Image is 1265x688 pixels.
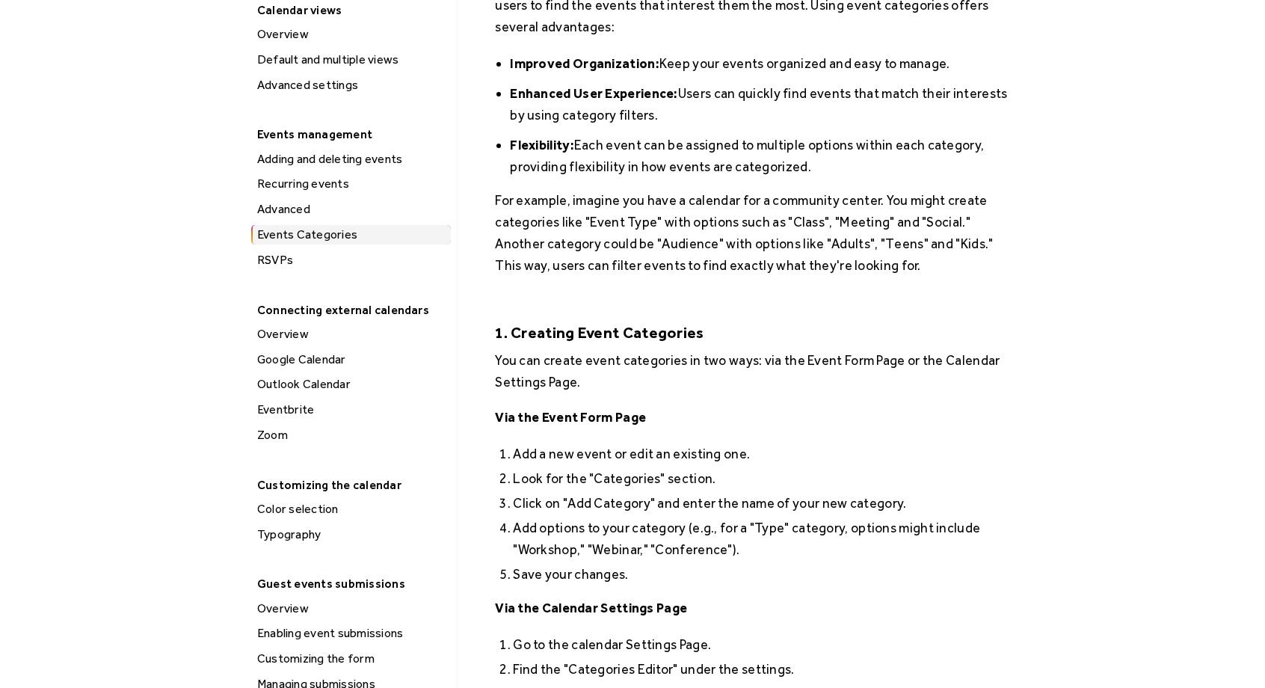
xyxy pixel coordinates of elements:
div: Customizing the form [253,649,451,669]
a: Enabling event submissions [251,624,451,643]
li: Look for the "Categories" section. [513,467,1015,489]
p: You can create event categories in two ways: via the Event Form Page or the Calendar Settings Page. [495,349,1015,393]
strong: Via the Event Form Page [495,409,646,425]
div: Overview [253,25,451,44]
a: Eventbrite [251,400,451,420]
li: Find the "Categories Editor" under the settings. [513,658,1015,680]
div: Guest events submissions [250,572,449,595]
div: Typography [253,525,451,544]
div: Default and multiple views [253,50,451,70]
div: Connecting external calendars [250,298,449,322]
a: Typography [251,525,451,544]
div: Enabling event submissions [253,624,451,643]
a: Google Calendar [251,350,451,369]
div: Adding and deleting events [253,150,451,169]
div: Google Calendar [253,350,451,369]
li: Go to the calendar Settings Page. [513,633,1015,655]
li: Users can quickly find events that match their interests by using category filters. [510,82,1015,126]
p: For example, imagine you have a calendar for a community center. You might create categories like... [495,189,1015,298]
a: Overview [251,25,451,44]
div: Color selection [253,500,451,519]
div: RSVPs [253,251,451,270]
a: Adding and deleting events [251,150,451,169]
li: Add a new event or edit an existing one. [513,443,1015,464]
a: Outlook Calendar [251,375,451,394]
li: Save your changes. [513,563,1015,585]
strong: Via the Calendar Settings Page [495,600,687,615]
a: Overview [251,325,451,344]
div: Eventbrite [253,400,451,420]
div: Customizing the calendar [250,473,449,497]
a: Recurring events [251,174,451,194]
div: Outlook Calendar [253,375,451,394]
strong: Enhanced User Experience: [510,85,678,101]
a: Overview [251,599,451,618]
div: Overview [253,325,451,344]
div: Events Categories [253,225,451,245]
a: Color selection [251,500,451,519]
a: RSVPs [251,251,451,270]
div: Recurring events [253,174,451,194]
a: Advanced [251,200,451,219]
div: Events management [250,123,449,146]
li: Add options to your category (e.g., for a "Type" category, options might include "Workshop," "Web... [513,517,1015,560]
a: Zoom [251,426,451,445]
a: Default and multiple views [251,50,451,70]
a: Advanced settings [251,76,451,95]
li: Each event can be assigned to multiple options within each category, providing flexibility in how... [510,134,1015,177]
li: Click on "Add Category" and enter the name of your new category. [513,492,1015,514]
a: Events Categories [251,225,451,245]
div: Zoom [253,426,451,445]
h5: 1. Creating Event Categories [495,322,1015,343]
li: Keep your events organized and easy to manage. [510,52,1015,74]
strong: Flexibility: [510,137,574,153]
div: Advanced settings [253,76,451,95]
strong: Improved Organization: [510,55,659,71]
a: Customizing the form [251,649,451,669]
div: Advanced [253,200,451,219]
div: Overview [253,599,451,618]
